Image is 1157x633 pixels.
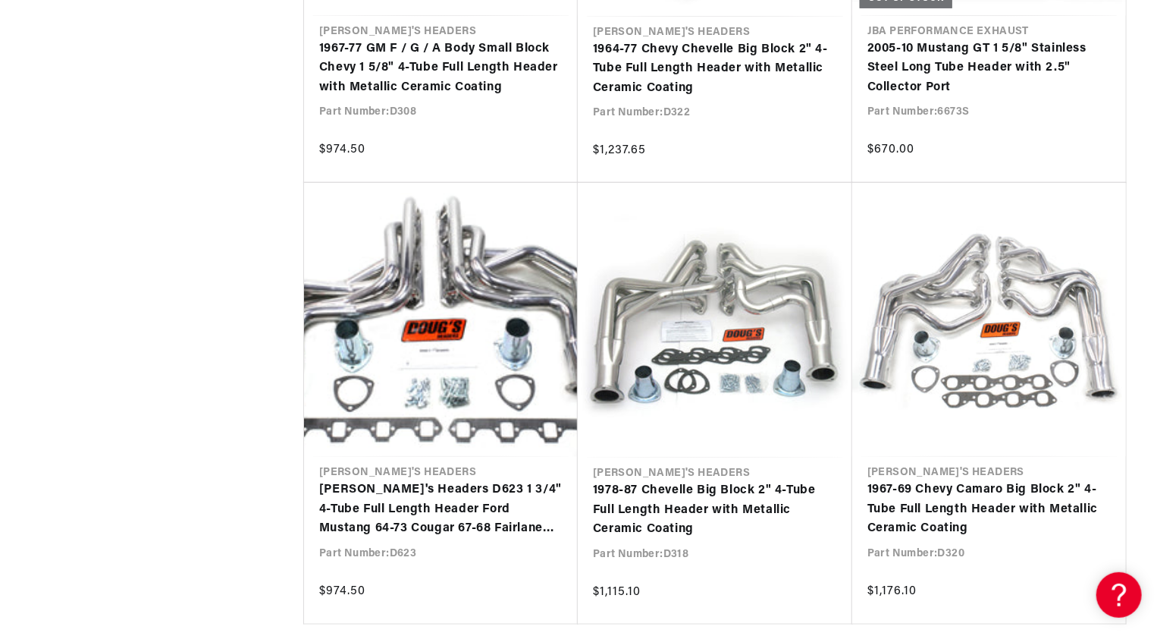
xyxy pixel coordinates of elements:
[319,480,563,539] a: [PERSON_NAME]'s Headers D623 1 3/4" 4-Tube Full Length Header Ford Mustang 64-73 Cougar 67-68 Fai...
[319,39,563,98] a: 1967-77 GM F / G / A Body Small Block Chevy 1 5/8" 4-Tube Full Length Header with Metallic Cerami...
[593,481,837,540] a: 1978-87 Chevelle Big Block 2" 4-Tube Full Length Header with Metallic Ceramic Coating
[867,39,1111,98] a: 2005-10 Mustang GT 1 5/8" Stainless Steel Long Tube Header with 2.5" Collector Port
[867,480,1111,539] a: 1967-69 Chevy Camaro Big Block 2" 4-Tube Full Length Header with Metallic Ceramic Coating
[593,40,837,99] a: 1964-77 Chevy Chevelle Big Block 2" 4-Tube Full Length Header with Metallic Ceramic Coating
